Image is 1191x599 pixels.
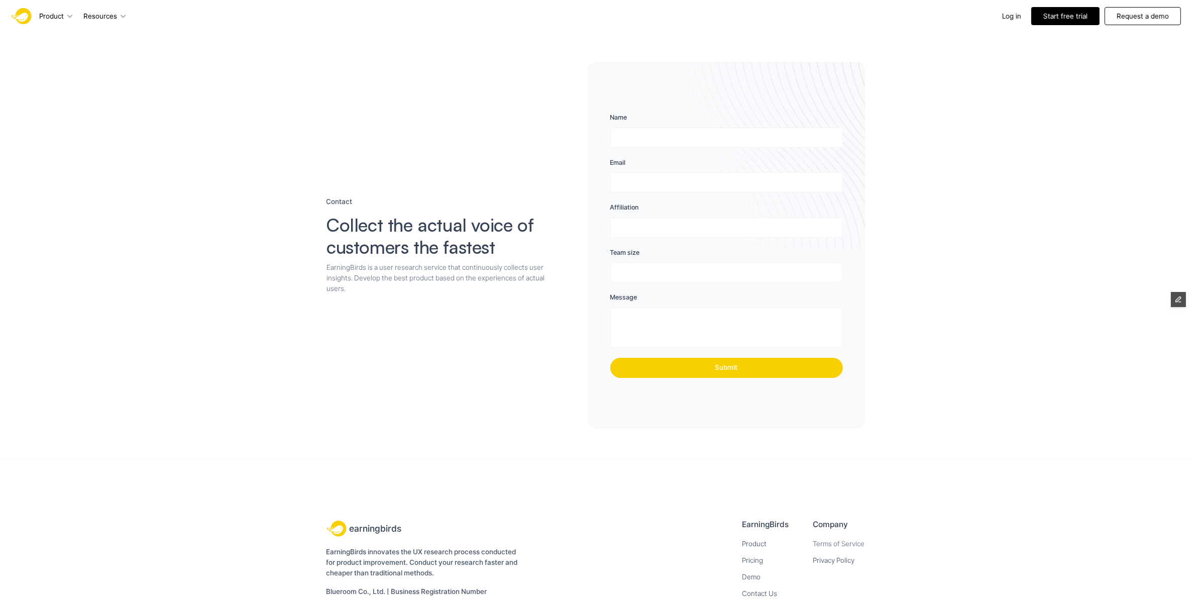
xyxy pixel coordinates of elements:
p: Request a demo [1117,11,1169,21]
a: Demo [742,573,761,581]
p: EarningBirds [742,519,789,531]
input: Affiliation [610,218,843,238]
h1: Collect the actual voice of customers the fastest [327,214,555,258]
a: Request a demo [1105,7,1181,25]
a: Pricing [742,556,764,564]
p: Name [610,113,627,123]
select: Team size [610,262,837,282]
a: Start free trial [1031,7,1100,25]
p: Team size [610,248,640,258]
input: Name [610,128,843,148]
button: Submit [610,358,843,378]
p: Terms of Service [813,539,865,549]
p: Submit [715,363,738,372]
p: Email [610,158,626,168]
p: Company [813,519,848,531]
a: Product [742,540,767,548]
img: Logo [10,4,34,28]
p: Resources [83,11,117,21]
button: Edit Framer Content [1171,292,1186,307]
a: Privacy Policy [813,556,855,564]
p: earningbirds [350,522,402,535]
p: Message [610,292,637,303]
p: EarningBirds innovates the UX research process conducted for product improvement. Conduct your re... [327,547,521,578]
a: Contact Us [742,589,778,597]
input: Message [610,308,843,348]
a: Log in [1002,11,1021,21]
input: Email [610,172,843,192]
p: Start free trial [1043,11,1088,21]
p: EarningBirds is a user research service that continuously collects user insights. Develop the bes... [327,262,555,294]
p: Product [39,11,64,21]
p: Contact [327,196,353,207]
p: Affiliation [610,203,639,213]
